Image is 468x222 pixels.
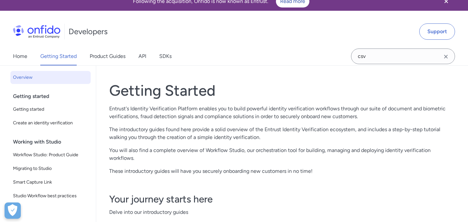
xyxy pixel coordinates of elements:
[90,47,125,65] a: Product Guides
[159,47,172,65] a: SDKs
[13,119,88,127] span: Create an identity verification
[13,74,88,81] span: Overview
[13,105,88,113] span: Getting started
[109,126,455,141] p: The introductory guides found here provide a solid overview of the Entrust Identity Verification ...
[109,105,455,120] p: Entrust's Identity Verification Platform enables you to build powerful identity verification work...
[5,202,21,219] div: Cookie Preferences
[13,90,93,103] div: Getting started
[10,148,91,161] a: Workflow Studio: Product Guide
[13,165,88,173] span: Migrating to Studio
[351,49,455,64] input: Onfido search input field
[109,193,455,206] h3: Your journey starts here
[40,47,77,65] a: Getting Started
[69,26,108,37] h1: Developers
[442,53,450,61] svg: Clear search field button
[13,178,88,186] span: Smart Capture Link
[13,151,88,159] span: Workflow Studio: Product Guide
[10,71,91,84] a: Overview
[138,47,146,65] a: API
[13,135,93,148] div: Working with Studio
[109,208,455,216] span: Delve into our introductory guides
[10,117,91,130] a: Create an identity verification
[13,47,27,65] a: Home
[13,25,60,38] img: Onfido Logo
[13,192,88,200] span: Studio Workflow best practices
[10,162,91,175] a: Migrating to Studio
[109,81,455,100] h1: Getting Started
[10,103,91,116] a: Getting started
[10,189,91,202] a: Studio Workflow best practices
[109,146,455,162] p: You will also find a complete overview of Workflow Studio, our orchestration tool for building, m...
[10,176,91,189] a: Smart Capture Link
[419,23,455,40] a: Support
[5,202,21,219] button: Open Preferences
[109,167,455,175] p: These introductory guides will have you securely onboarding new customers in no time!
